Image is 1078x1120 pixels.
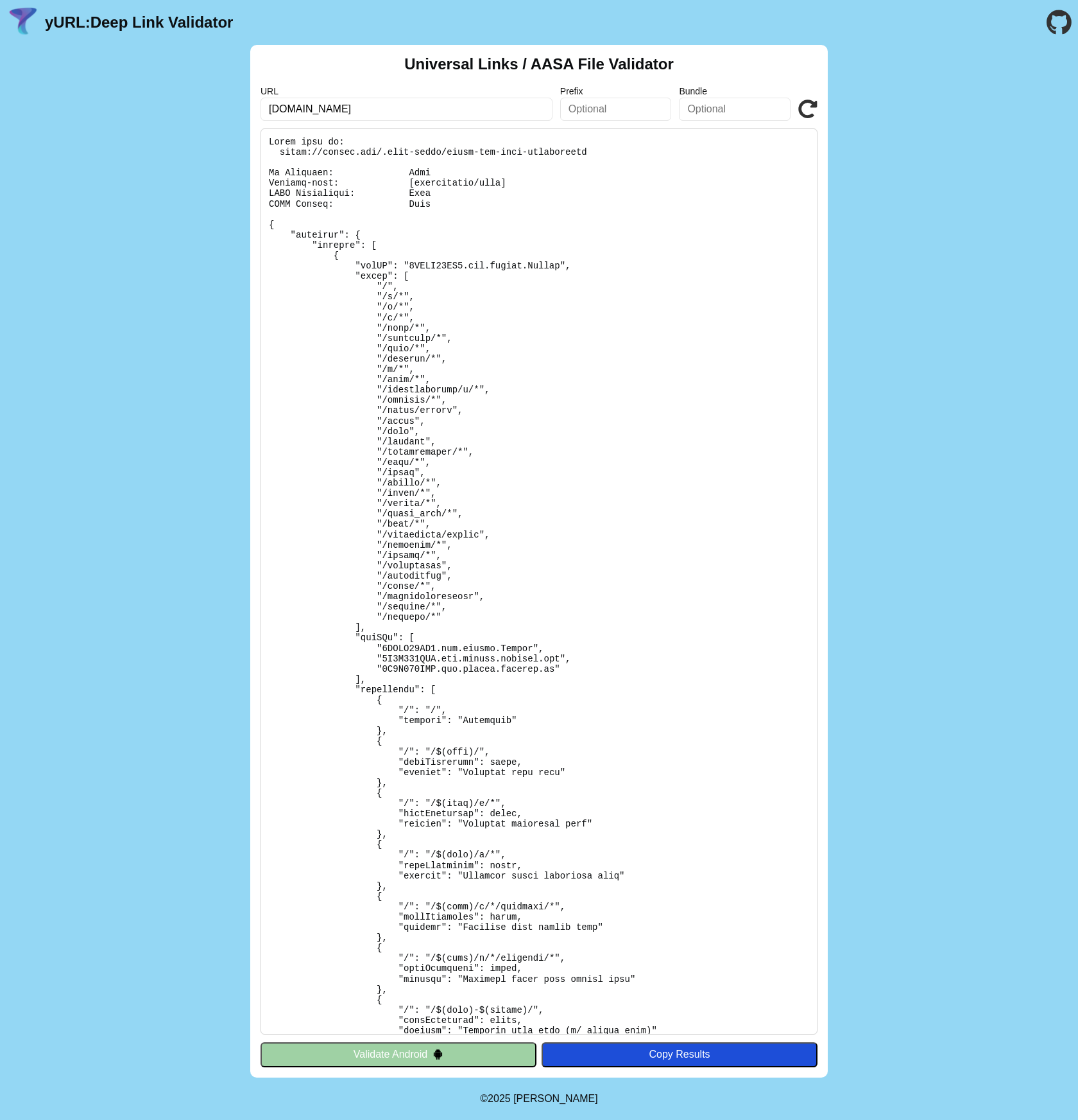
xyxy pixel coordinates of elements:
button: Copy Results [542,1042,817,1067]
h2: Universal Links / AASA File Validator [404,55,674,73]
img: droidIcon.svg [432,1049,443,1060]
label: Prefix [560,86,672,96]
input: Optional [679,98,791,121]
footer: © [480,1078,597,1120]
input: Optional [560,98,672,121]
label: URL [261,86,552,96]
label: Bundle [679,86,791,96]
a: yURL:Deep Link Validator [45,13,233,31]
button: Validate Android [261,1042,536,1067]
input: Required [261,98,552,121]
pre: Lorem ipsu do: sitam://consec.adi/.elit-seddo/eiusm-tem-inci-utlaboreetd Ma Aliquaen: Admi Veniam... [261,128,817,1035]
span: 2025 [488,1093,511,1104]
a: Michael Ibragimchayev's Personal Site [513,1093,598,1104]
img: yURL Logo [6,6,40,39]
div: Copy Results [548,1049,811,1060]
